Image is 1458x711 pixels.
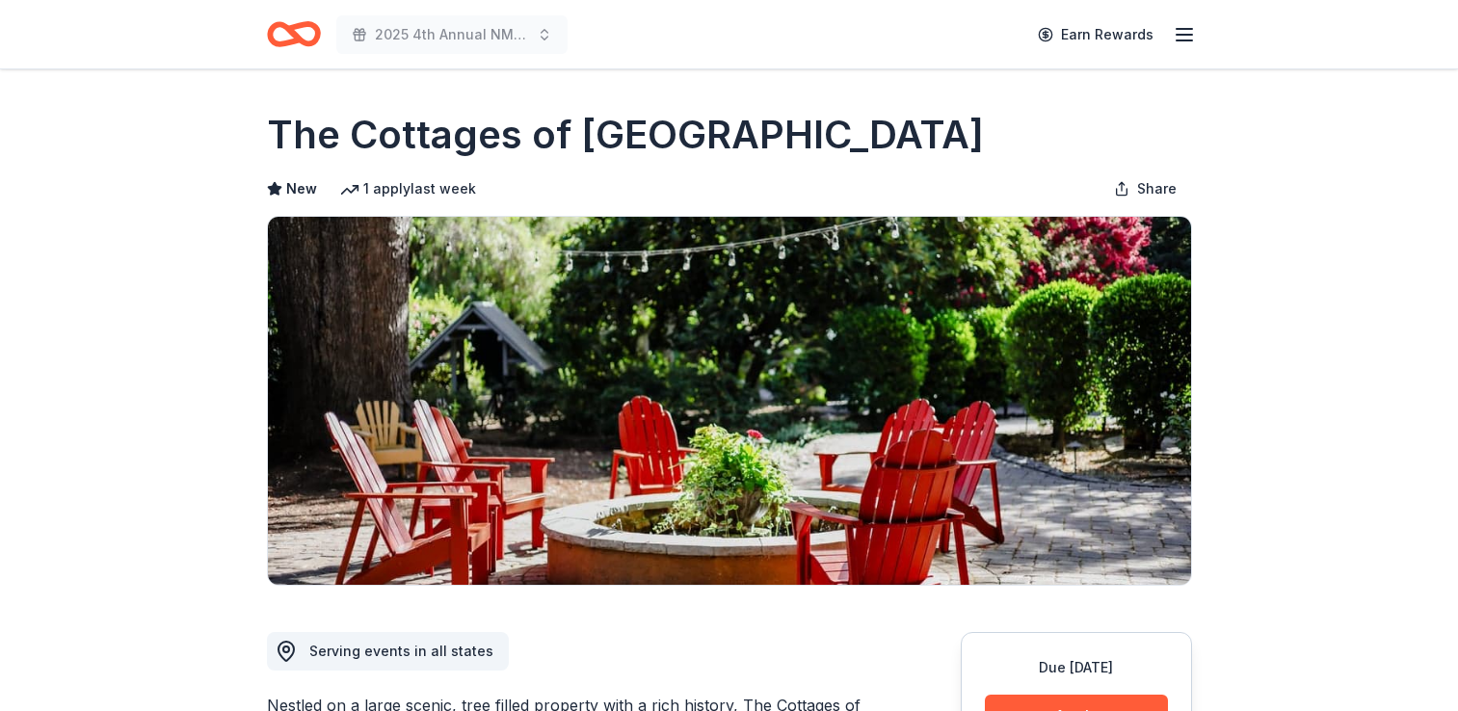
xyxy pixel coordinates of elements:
[286,177,317,200] span: New
[336,15,568,54] button: 2025 4th Annual NMAEYC Snowball Gala
[268,217,1191,585] img: Image for The Cottages of Napa Valley
[985,656,1168,679] div: Due [DATE]
[1137,177,1177,200] span: Share
[1026,17,1165,52] a: Earn Rewards
[1099,170,1192,208] button: Share
[309,643,493,659] span: Serving events in all states
[375,23,529,46] span: 2025 4th Annual NMAEYC Snowball Gala
[267,12,321,57] a: Home
[340,177,476,200] div: 1 apply last week
[267,108,984,162] h1: The Cottages of [GEOGRAPHIC_DATA]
